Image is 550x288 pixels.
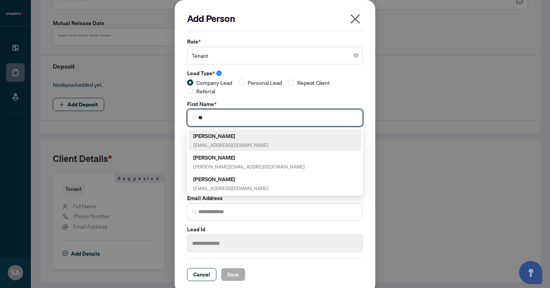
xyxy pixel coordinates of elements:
button: Open asap [519,261,542,284]
label: Lead Type [187,69,363,77]
label: Email Address [187,194,363,202]
span: Cancel [193,268,210,281]
span: [EMAIL_ADDRESS][DOMAIN_NAME] [193,142,268,148]
span: close [349,13,361,25]
h5: [PERSON_NAME] [193,153,305,162]
img: search_icon [192,115,197,120]
span: Tenant [192,48,358,63]
label: First Name [187,100,363,108]
label: Lead Id [187,225,363,234]
img: search_icon [192,209,197,214]
span: Personal Lead [245,78,285,87]
span: Referral [193,87,218,95]
h2: Add Person [187,12,363,25]
span: [PERSON_NAME][EMAIL_ADDRESS][DOMAIN_NAME] [193,164,305,170]
span: Repeat Client [294,78,333,87]
span: [EMAIL_ADDRESS][DOMAIN_NAME] [193,185,268,191]
span: close-circle [354,53,358,58]
h5: [PERSON_NAME] [193,175,268,184]
button: Save [221,268,245,281]
h5: [PERSON_NAME] [193,131,268,140]
button: Cancel [187,268,216,281]
label: Role [187,37,363,46]
span: Company Lead [193,78,235,87]
span: info-circle [216,71,222,76]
